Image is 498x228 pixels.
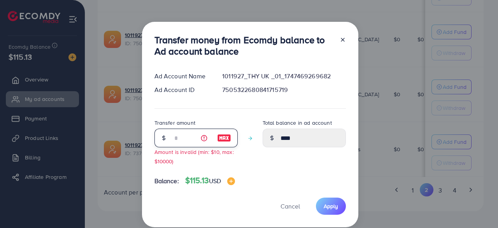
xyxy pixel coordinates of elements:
[271,198,310,214] button: Cancel
[148,72,216,81] div: Ad Account Name
[216,72,352,81] div: 1011927_THY UK _01_1747469269682
[281,202,300,210] span: Cancel
[465,193,492,222] iframe: Chat
[185,176,235,186] h4: $115.13
[227,177,235,185] img: image
[154,177,179,186] span: Balance:
[316,198,346,214] button: Apply
[154,119,195,127] label: Transfer amount
[154,148,234,164] small: Amount is invalid (min: $10, max: $10000)
[324,202,338,210] span: Apply
[148,85,216,94] div: Ad Account ID
[216,85,352,94] div: 7505322680841715719
[217,133,231,143] img: image
[154,34,333,57] h3: Transfer money from Ecomdy balance to Ad account balance
[209,177,221,185] span: USD
[263,119,332,127] label: Total balance in ad account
